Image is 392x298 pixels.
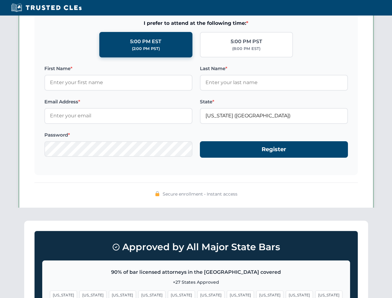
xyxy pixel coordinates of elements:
[44,19,348,27] span: I prefer to attend at the following time:
[200,141,348,158] button: Register
[231,38,262,46] div: 5:00 PM PST
[44,75,192,90] input: Enter your first name
[200,98,348,106] label: State
[50,268,342,276] p: 90% of bar licensed attorneys in the [GEOGRAPHIC_DATA] covered
[200,108,348,124] input: Florida (FL)
[44,108,192,124] input: Enter your email
[200,65,348,72] label: Last Name
[200,75,348,90] input: Enter your last name
[42,239,350,255] h3: Approved by All Major State Bars
[130,38,161,46] div: 5:00 PM EST
[44,65,192,72] label: First Name
[163,191,237,197] span: Secure enrollment • Instant access
[44,131,192,139] label: Password
[50,279,342,286] p: +27 States Approved
[232,46,260,52] div: (8:00 PM EST)
[9,3,83,12] img: Trusted CLEs
[155,191,160,196] img: 🔒
[44,98,192,106] label: Email Address
[132,46,160,52] div: (2:00 PM PST)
